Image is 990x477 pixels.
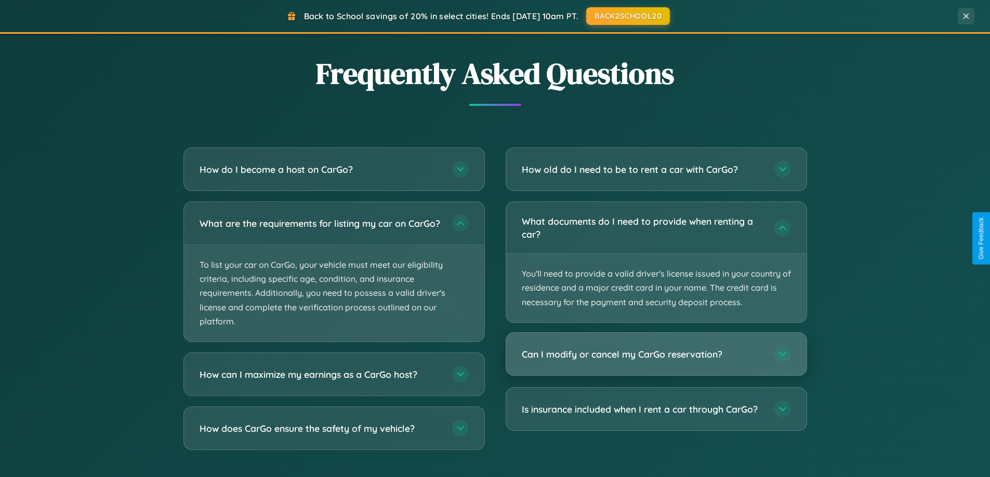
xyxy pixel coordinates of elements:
h3: How can I maximize my earnings as a CarGo host? [200,368,442,381]
h3: How do I become a host on CarGo? [200,163,442,176]
h3: Can I modify or cancel my CarGo reservation? [522,348,764,361]
h3: Is insurance included when I rent a car through CarGo? [522,403,764,416]
p: You'll need to provide a valid driver's license issued in your country of residence and a major c... [506,254,807,322]
button: BACK2SCHOOL20 [586,7,670,25]
h3: What documents do I need to provide when renting a car? [522,215,764,240]
h3: What are the requirements for listing my car on CarGo? [200,217,442,230]
span: Back to School savings of 20% in select cities! Ends [DATE] 10am PT. [304,11,578,21]
div: Give Feedback [978,217,985,260]
p: To list your car on CarGo, your vehicle must meet our eligibility criteria, including specific ag... [184,245,484,342]
h3: How does CarGo ensure the safety of my vehicle? [200,422,442,435]
h3: How old do I need to be to rent a car with CarGo? [522,163,764,176]
h2: Frequently Asked Questions [183,53,807,93]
